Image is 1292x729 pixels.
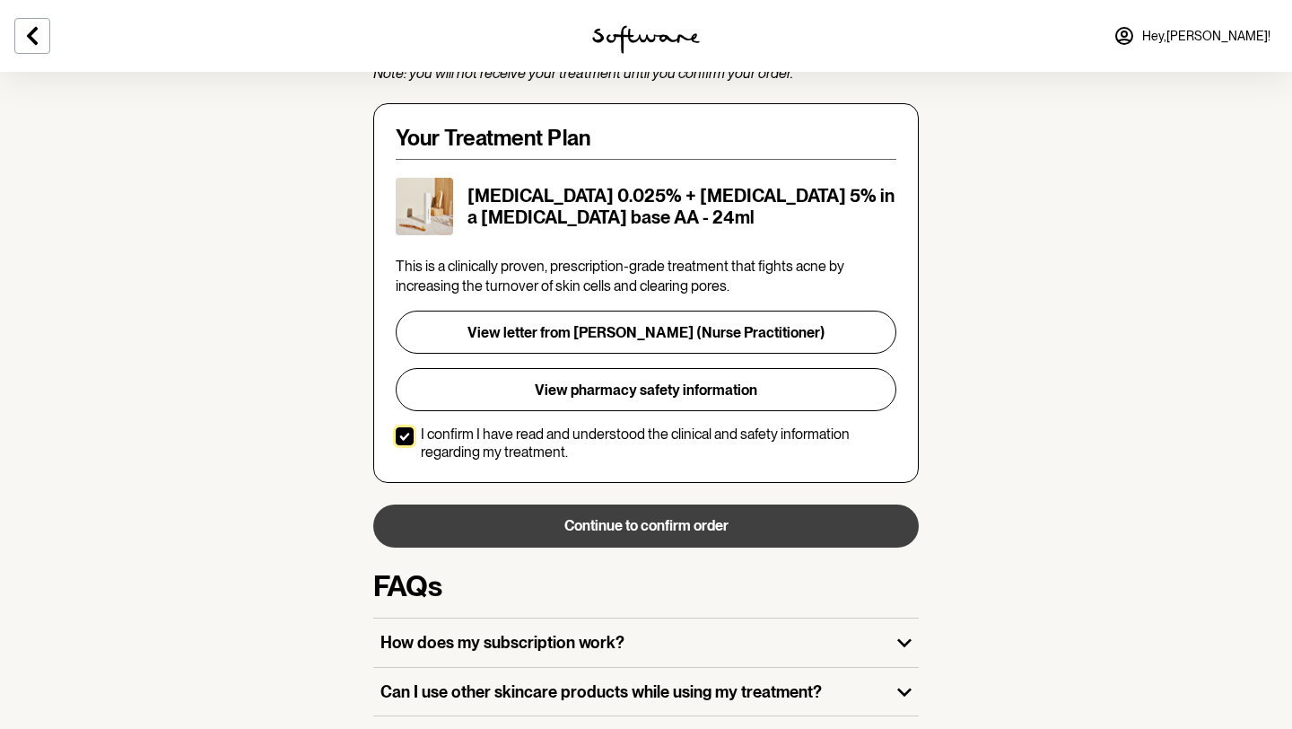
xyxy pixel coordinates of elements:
[373,668,919,716] button: Can I use other skincare products while using my treatment?
[1142,29,1270,44] span: Hey, [PERSON_NAME] !
[380,682,883,702] h3: Can I use other skincare products while using my treatment?
[396,126,896,152] h4: Your Treatment Plan
[380,633,883,653] h3: How does my subscription work?
[396,178,453,235] img: ckrjxa58r00013h5xwe9s3e5z.jpg
[592,25,700,54] img: software logo
[396,258,844,294] span: This is a clinically proven, prescription-grade treatment that fights acne by increasing the turn...
[396,311,896,354] button: View letter from [PERSON_NAME] (Nurse Practitioner)
[373,505,919,548] button: Continue to confirm order
[373,619,919,667] button: How does my subscription work?
[421,426,896,460] p: I confirm I have read and understood the clinical and safety information regarding my treatment.
[373,65,919,82] p: Note: you will not receive your treatment until you confirm your order.
[373,569,919,603] h3: FAQs
[396,368,896,411] button: View pharmacy safety information
[467,185,896,228] h5: [MEDICAL_DATA] 0.025% + [MEDICAL_DATA] 5% in a [MEDICAL_DATA] base AA - 24ml
[1103,14,1281,57] a: Hey,[PERSON_NAME]!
